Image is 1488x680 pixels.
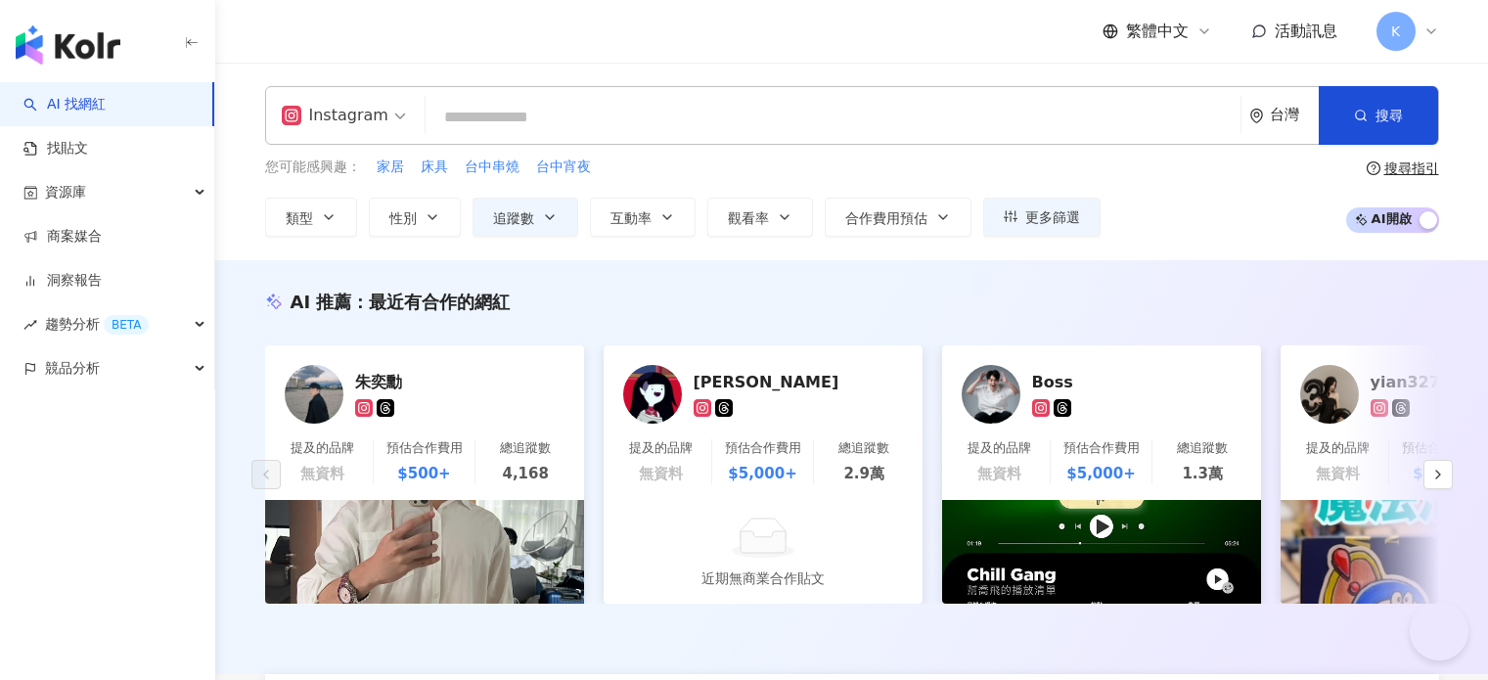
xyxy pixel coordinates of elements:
div: 近期無商業合作貼文 [701,567,825,589]
div: 搜尋指引 [1384,160,1439,176]
div: $500+ [397,463,450,484]
img: KOL Avatar [285,365,343,424]
div: 無資料 [1316,463,1360,484]
div: 曺芷甄 [694,372,889,391]
button: 類型 [265,198,357,237]
img: post-image [265,500,584,604]
span: 追蹤數 [493,210,534,226]
div: $5,000+ [728,463,796,484]
div: 預估合作費用 [1402,439,1478,457]
button: 觀看率 [707,198,813,237]
div: 預估合作費用 [1063,439,1140,457]
button: 搜尋 [1319,86,1438,145]
span: 台中宵夜 [536,158,591,177]
span: 更多篩選 [1025,209,1080,225]
div: 提及的品牌 [291,439,354,457]
span: 觀看率 [728,210,769,226]
span: 最近有合作的網紅 [369,292,510,312]
button: 家居 [376,157,405,178]
button: 更多篩選 [983,198,1101,237]
div: 1.3萬 [1182,463,1223,484]
span: K [1391,21,1400,42]
span: 繁體中文 [1126,21,1189,42]
div: 總追蹤數 [1177,439,1228,457]
span: 床具 [421,158,448,177]
div: 無資料 [300,463,344,484]
button: 床具 [420,157,449,178]
span: 合作費用預估 [845,210,927,226]
span: environment [1249,109,1264,123]
div: Instagram [282,100,388,131]
div: Boss [1032,372,1228,391]
span: 活動訊息 [1275,22,1337,40]
button: 互動率 [590,198,696,237]
div: 預估合作費用 [386,439,463,457]
div: 提及的品牌 [968,439,1031,457]
div: 無資料 [639,463,683,484]
div: $500+ [1413,463,1465,484]
div: 總追蹤數 [500,439,551,457]
span: 性別 [389,210,417,226]
span: 類型 [286,210,313,226]
div: 台灣 [1270,107,1319,123]
span: question-circle [1367,161,1380,175]
img: KOL Avatar [623,365,682,424]
img: logo [16,25,120,65]
div: $5,000+ [1066,463,1135,484]
span: 台中串燒 [465,158,519,177]
span: 資源庫 [45,170,86,214]
a: KOL Avatar[PERSON_NAME]提及的品牌無資料預估合作費用$5,000+總追蹤數2.9萬 [604,345,923,500]
span: 互動率 [610,210,652,226]
div: 提及的品牌 [629,439,693,457]
span: 您可能感興趣： [265,158,361,177]
span: 競品分析 [45,346,100,390]
iframe: Help Scout Beacon - Open [1410,602,1468,660]
img: KOL Avatar [1300,365,1359,424]
div: 總追蹤數 [838,439,889,457]
span: 搜尋 [1375,108,1403,123]
button: 合作費用預估 [825,198,971,237]
div: 預估合作費用 [725,439,801,457]
a: 商案媒合 [23,227,102,247]
div: AI 推薦 ： [291,290,511,314]
div: 朱奕勳 [355,372,551,391]
span: 趨勢分析 [45,302,149,346]
span: rise [23,318,37,332]
img: KOL Avatar [962,365,1020,424]
div: 2.9萬 [843,463,884,484]
div: 4,168 [502,463,548,484]
a: 找貼文 [23,139,88,159]
button: 台中宵夜 [535,157,592,178]
a: 洞察報告 [23,271,102,291]
a: KOL Avatar朱奕勳提及的品牌無資料預估合作費用$500+總追蹤數4,168 [265,345,584,500]
a: KOL AvatarBoss提及的品牌無資料預估合作費用$5,000+總追蹤數1.3萬 [942,345,1261,500]
div: 提及的品牌 [1306,439,1370,457]
div: BETA [104,315,149,335]
span: 家居 [377,158,404,177]
button: 性別 [369,198,461,237]
div: 無資料 [977,463,1021,484]
a: searchAI 找網紅 [23,95,106,114]
button: 台中串燒 [464,157,520,178]
img: post-image [942,500,1261,604]
button: 追蹤數 [473,198,578,237]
